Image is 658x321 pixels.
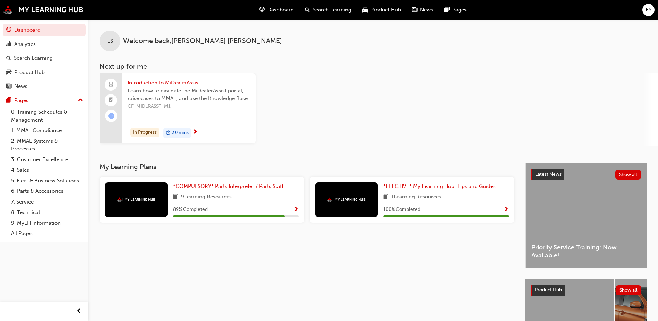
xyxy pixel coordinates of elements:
[391,193,441,201] span: 1 Learning Resources
[531,285,641,296] a: Product HubShow all
[259,6,265,14] span: guage-icon
[357,3,407,17] a: car-iconProduct Hub
[3,94,86,107] button: Pages
[299,3,357,17] a: search-iconSearch Learning
[8,186,86,197] a: 6. Parts & Accessories
[3,5,83,14] img: mmal
[267,6,294,14] span: Dashboard
[173,182,286,190] a: *COMPULSORY* Parts Interpreter / Parts Staff
[76,307,82,316] span: prev-icon
[531,169,641,180] a: Latest NewsShow all
[642,4,655,16] button: ES
[181,193,232,201] span: 9 Learning Resources
[3,52,86,65] a: Search Learning
[254,3,299,17] a: guage-iconDashboard
[383,183,496,189] span: *ELECTIVE* My Learning Hub: Tips and Guides
[452,6,467,14] span: Pages
[193,129,198,135] span: next-icon
[8,197,86,207] a: 7. Service
[173,183,283,189] span: *COMPULSORY* Parts Interpreter / Parts Staff
[327,197,366,202] img: mmal
[14,68,45,76] div: Product Hub
[6,27,11,33] span: guage-icon
[128,87,250,102] span: Learn how to navigate the MiDealerAssist portal, raise cases to MMAL, and use the Knowledge Base.
[444,6,450,14] span: pages-icon
[383,182,498,190] a: *ELECTIVE* My Learning Hub: Tips and Guides
[646,6,651,14] span: ES
[8,125,86,136] a: 1. MMAL Compliance
[100,163,514,171] h3: My Learning Plans
[3,66,86,79] a: Product Hub
[6,83,11,90] span: news-icon
[8,154,86,165] a: 3. Customer Excellence
[3,38,86,51] a: Analytics
[78,96,83,105] span: up-icon
[8,175,86,186] a: 5. Fleet & Business Solutions
[293,207,299,213] span: Show Progress
[531,244,641,259] span: Priority Service Training: Now Available!
[412,6,417,14] span: news-icon
[383,193,388,201] span: book-icon
[8,207,86,218] a: 8. Technical
[117,197,155,202] img: mmal
[3,80,86,93] a: News
[6,69,11,76] span: car-icon
[109,80,113,89] span: laptop-icon
[123,37,282,45] span: Welcome back , [PERSON_NAME] [PERSON_NAME]
[8,228,86,239] a: All Pages
[166,129,171,138] span: duration-icon
[108,113,114,119] span: learningRecordVerb_ATTEMPT-icon
[420,6,433,14] span: News
[14,97,28,105] div: Pages
[14,82,27,90] div: News
[525,163,647,268] a: Latest NewsShow allPriority Service Training: Now Available!
[3,24,86,36] a: Dashboard
[14,40,36,48] div: Analytics
[128,79,250,87] span: Introduction to MiDealerAssist
[370,6,401,14] span: Product Hub
[8,218,86,229] a: 9. MyLH Information
[6,55,11,61] span: search-icon
[8,136,86,154] a: 2. MMAL Systems & Processes
[173,206,208,214] span: 89 % Completed
[8,107,86,125] a: 0. Training Schedules & Management
[305,6,310,14] span: search-icon
[6,41,11,48] span: chart-icon
[383,206,420,214] span: 100 % Completed
[100,73,256,143] a: Introduction to MiDealerAssistLearn how to navigate the MiDealerAssist portal, raise cases to MMA...
[407,3,439,17] a: news-iconNews
[293,205,299,214] button: Show Progress
[3,22,86,94] button: DashboardAnalyticsSearch LearningProduct HubNews
[128,102,250,110] span: CF_MIDLRASST_M1
[362,6,368,14] span: car-icon
[439,3,472,17] a: pages-iconPages
[535,287,562,293] span: Product Hub
[616,285,642,295] button: Show all
[313,6,351,14] span: Search Learning
[504,205,509,214] button: Show Progress
[172,129,189,137] span: 30 mins
[615,170,641,180] button: Show all
[173,193,178,201] span: book-icon
[535,171,562,177] span: Latest News
[130,128,159,137] div: In Progress
[6,98,11,104] span: pages-icon
[88,63,658,71] h3: Next up for me
[14,54,53,62] div: Search Learning
[8,165,86,175] a: 4. Sales
[109,96,113,105] span: booktick-icon
[504,207,509,213] span: Show Progress
[107,37,113,45] span: ES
